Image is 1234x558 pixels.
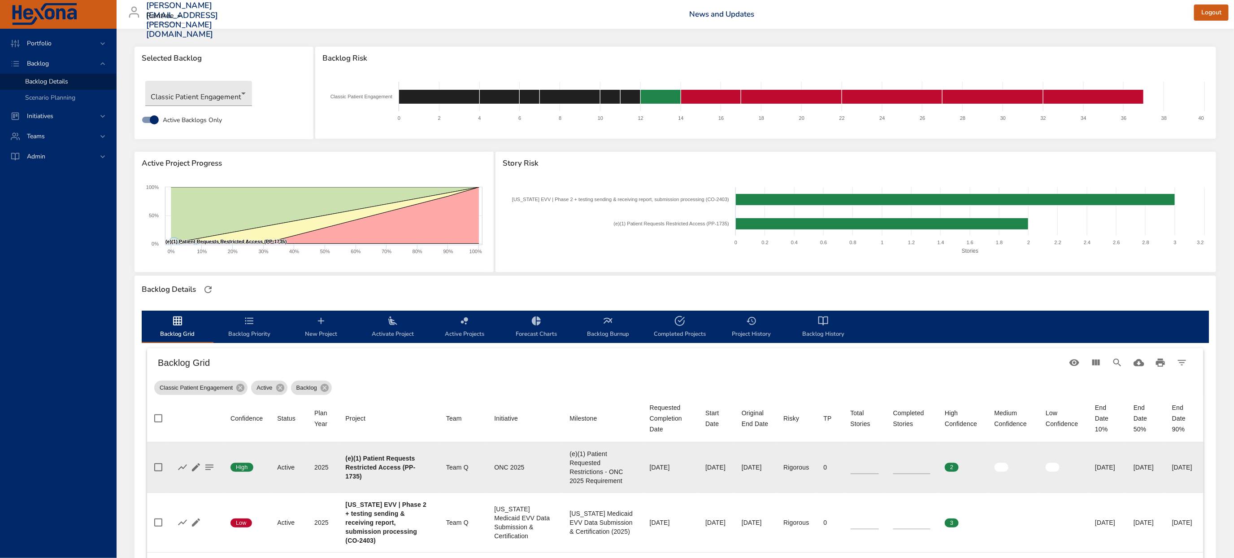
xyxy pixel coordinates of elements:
span: Medium Confidence [995,408,1032,429]
div: Sort [705,408,727,429]
text: 50% [320,249,330,254]
text: 1.4 [938,240,944,245]
div: Sort [446,413,462,424]
span: 2 [945,463,959,471]
span: TP [824,413,836,424]
div: [DATE] [742,463,769,472]
text: 0 [734,240,737,245]
text: 100% [469,249,482,254]
text: 38 [1161,115,1167,121]
text: Stories [962,248,978,254]
span: Initiative [494,413,555,424]
div: backlog-tab [142,311,1209,343]
div: ONC 2025 [494,463,555,472]
div: Sort [945,408,980,429]
span: Initiatives [20,112,61,120]
div: Classic Patient Engagement [145,81,252,106]
text: 70% [382,249,391,254]
text: [US_STATE] EVV | Phase 2 + testing sending & receiving report, submission processing (CO-2403) [512,197,729,202]
div: [DATE] [650,463,691,472]
button: Edit Project Details [189,516,203,529]
text: 2 [438,115,440,121]
div: Risky [783,413,799,424]
text: 0.8 [850,240,856,245]
text: 10% [197,249,207,254]
span: Backlog [20,59,56,68]
span: Backlog History [793,316,854,339]
text: 0.6 [821,240,827,245]
span: Backlog Risk [322,54,1209,63]
div: Active [277,463,300,472]
div: [DATE] [705,518,727,527]
div: Project [346,413,366,424]
span: Start Date [705,408,727,429]
div: End Date 90% [1172,402,1196,435]
div: Completed Stories [893,408,930,429]
div: Original End Date [742,408,769,429]
span: 3 [945,519,959,527]
div: Sort [230,413,263,424]
h3: [PERSON_NAME][EMAIL_ADDRESS][PERSON_NAME][DOMAIN_NAME] [146,1,218,40]
text: 3.2 [1197,240,1204,245]
text: 6 [518,115,521,121]
div: [DATE] [1095,518,1119,527]
span: Selected Backlog [142,54,306,63]
div: Active [277,518,300,527]
div: Sort [569,413,597,424]
text: 32 [1040,115,1046,121]
span: Classic Patient Engagement [154,383,238,392]
div: Team Q [446,518,480,527]
div: Requested Completion Date [650,402,691,435]
span: Backlog Details [25,77,68,86]
span: Scenario Planning [25,93,75,102]
text: 10 [598,115,603,121]
span: Plan Year [314,408,331,429]
div: Sort [346,413,366,424]
div: [DATE] [1095,463,1119,472]
div: 2025 [314,463,331,472]
div: Rigorous [783,463,809,472]
text: 40% [289,249,299,254]
div: Classic Patient Engagement [154,381,248,395]
span: Project [346,413,432,424]
span: Status [277,413,300,424]
text: 1.6 [967,240,973,245]
text: 80% [413,249,422,254]
text: 50% [149,213,159,218]
div: Confidence [230,413,263,424]
div: Status [277,413,295,424]
div: [US_STATE] Medicaid EVV Data Submission & Certification (2025) [569,509,635,536]
span: High [230,463,253,471]
text: 0% [168,249,175,254]
div: Initiative [494,413,518,424]
div: [DATE] [1134,518,1158,527]
span: 0 [995,519,1008,527]
div: Total Stories [851,408,879,429]
span: Team [446,413,480,424]
span: Active Projects [434,316,495,339]
div: End Date 50% [1134,402,1158,435]
a: News and Updates [690,9,755,19]
span: New Project [291,316,352,339]
div: Sort [742,408,769,429]
div: Rigorous [783,518,809,527]
span: Backlog Burnup [578,316,639,339]
div: [DATE] [650,518,691,527]
span: Completed Projects [649,316,710,339]
text: 18 [759,115,764,121]
span: Risky [783,413,809,424]
div: Milestone [569,413,597,424]
span: Activate Project [362,316,423,339]
text: 1.2 [908,240,915,245]
div: 2025 [314,518,331,527]
text: 2.2 [1055,240,1061,245]
div: Sort [851,408,879,429]
div: Team Q [446,463,480,472]
text: 4 [478,115,481,121]
b: [US_STATE] EVV | Phase 2 + testing sending & receiving report, submission processing (CO-2403) [346,501,427,544]
div: High Confidence [945,408,980,429]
